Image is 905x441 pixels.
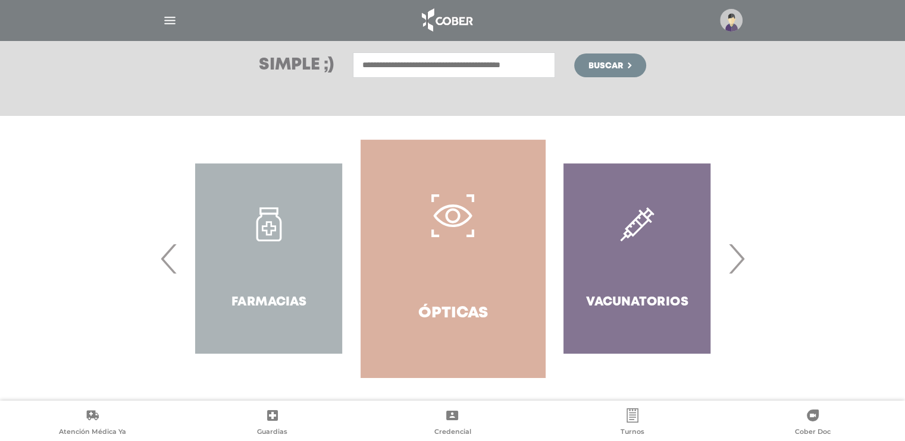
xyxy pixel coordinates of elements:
a: Turnos [543,408,723,439]
img: profile-placeholder.svg [720,9,743,31]
a: Cober Doc [722,408,903,439]
h4: Ópticas [418,304,488,323]
a: Atención Médica Ya [2,408,183,439]
a: Guardias [183,408,363,439]
span: Credencial [434,427,471,438]
a: Ópticas [361,140,544,377]
span: Next [725,226,748,291]
img: logo_cober_home-white.png [415,6,478,34]
span: Cober Doc [795,427,831,438]
span: Guardias [257,427,287,438]
a: Credencial [362,408,543,439]
button: Buscar [574,53,646,77]
span: Buscar [588,62,623,70]
span: Atención Médica Ya [59,427,126,438]
h3: Simple ;) [259,57,334,74]
span: Previous [158,226,181,291]
span: Turnos [621,427,644,438]
img: Cober_menu-lines-white.svg [162,13,177,28]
